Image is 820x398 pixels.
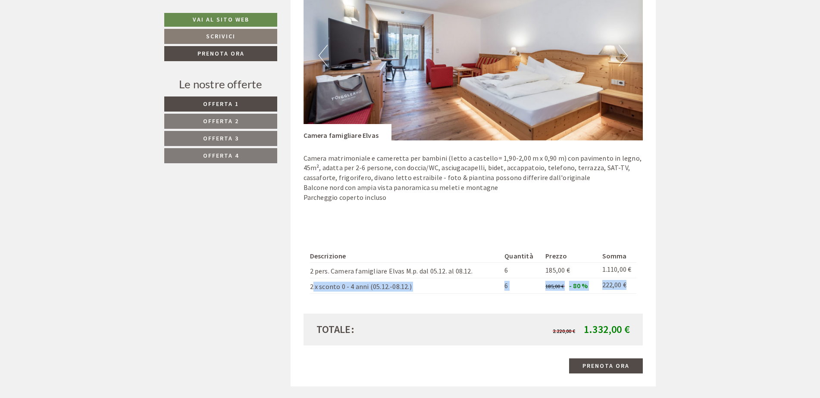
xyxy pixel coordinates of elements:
td: 6 [501,263,542,278]
span: Offerta 4 [203,152,239,159]
span: 185,00 € [545,283,564,289]
span: Offerta 2 [203,117,239,125]
div: Buon giorno, come possiamo aiutarla? [205,24,333,50]
a: Vai al sito web [164,13,277,27]
div: Le nostre offerte [164,76,277,92]
th: Descrizione [310,249,501,263]
div: Totale: [310,322,473,337]
a: Prenota ora [569,358,643,373]
div: Lei [210,25,326,32]
span: Offerta 1 [203,100,239,108]
span: Offerta 3 [203,134,239,142]
span: 1.332,00 € [584,323,630,336]
th: Somma [599,249,637,263]
td: 222,00 € [599,278,637,294]
small: 14:53 [210,42,326,48]
th: Prezzo [542,249,598,263]
div: Camera famigliare Elvas [304,124,392,140]
div: lunedì [153,7,187,22]
td: 6 [501,278,542,294]
th: Quantità [501,249,542,263]
a: Scrivici [164,29,277,44]
span: 2.220,00 € [553,328,575,334]
a: Prenota ora [164,46,277,61]
span: 185,00 € [545,266,570,274]
button: Next [619,45,628,66]
td: 2 x sconto 0 - 4 anni (05.12.-08.12.) [310,278,501,294]
button: Invia [296,227,340,242]
td: 2 pers. Camera famigliare Elvas M.p. dal 05.12. al 08.12. [310,263,501,278]
span: - 80 % [569,281,588,290]
button: Previous [319,45,328,66]
td: 1.110,00 € [599,263,637,278]
p: Camera matrimoniale e cameretta per bambini (letto a castello= 1,90-2,00 m x 0,90 m) con paviment... [304,153,643,212]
